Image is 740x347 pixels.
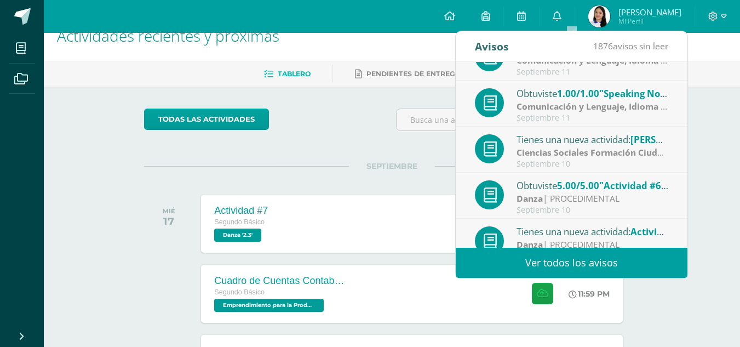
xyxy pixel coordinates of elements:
div: Septiembre 10 [517,160,669,169]
div: Septiembre 11 [517,113,669,123]
div: Septiembre 11 [517,67,669,77]
span: [PERSON_NAME] [618,7,681,18]
span: 1.00/1.00 [557,87,599,100]
input: Busca una actividad próxima aquí... [397,109,639,130]
div: | PROCEDIMENTAL [517,192,669,205]
span: Pendientes de entrega [366,70,460,78]
img: 6b9029b75c6df3c7395210f8a702020b.png [588,5,610,27]
span: Mi Perfil [618,16,681,26]
div: | DECLARATIVO [517,146,669,159]
span: Actividades recientes y próximas [57,25,279,46]
div: Septiembre 10 [517,206,669,215]
div: 11:59 PM [569,289,610,299]
span: Emprendimiento para la Productividad '2.3' [214,299,324,312]
span: 1876 [593,40,613,52]
div: Obtuviste en [517,86,669,100]
div: Tienes una nueva actividad: [517,224,669,238]
strong: Comunicación y Lenguaje, Idioma Extranjero [517,100,705,112]
div: Obtuviste en [517,178,669,192]
div: 17 [163,215,175,228]
span: Actividad #7 [630,225,688,238]
a: Pendientes de entrega [355,65,460,83]
span: Danza '2.3' [214,229,261,242]
strong: Danza [517,192,543,204]
div: Avisos [475,31,509,61]
div: Cuadro de Cuentas Contables [214,275,346,287]
span: Segundo Básico [214,288,265,296]
span: "Actividad #6" [599,179,668,192]
span: Tablero [278,70,311,78]
span: avisos sin leer [593,40,668,52]
span: SEPTIEMBRE [349,161,435,171]
strong: Danza [517,238,543,251]
div: Tienes una nueva actividad: [517,132,669,146]
div: Actividad #7 [214,205,268,217]
span: 5.00/5.00 [557,179,599,192]
span: Segundo Básico [214,218,265,226]
div: | PROCEDIMENTAL [517,100,669,113]
div: MIÉ [163,207,175,215]
div: | PROCEDIMENTAL [517,238,669,251]
a: Tablero [264,65,311,83]
a: Ver todos los avisos [456,248,687,278]
a: todas las Actividades [144,109,269,130]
